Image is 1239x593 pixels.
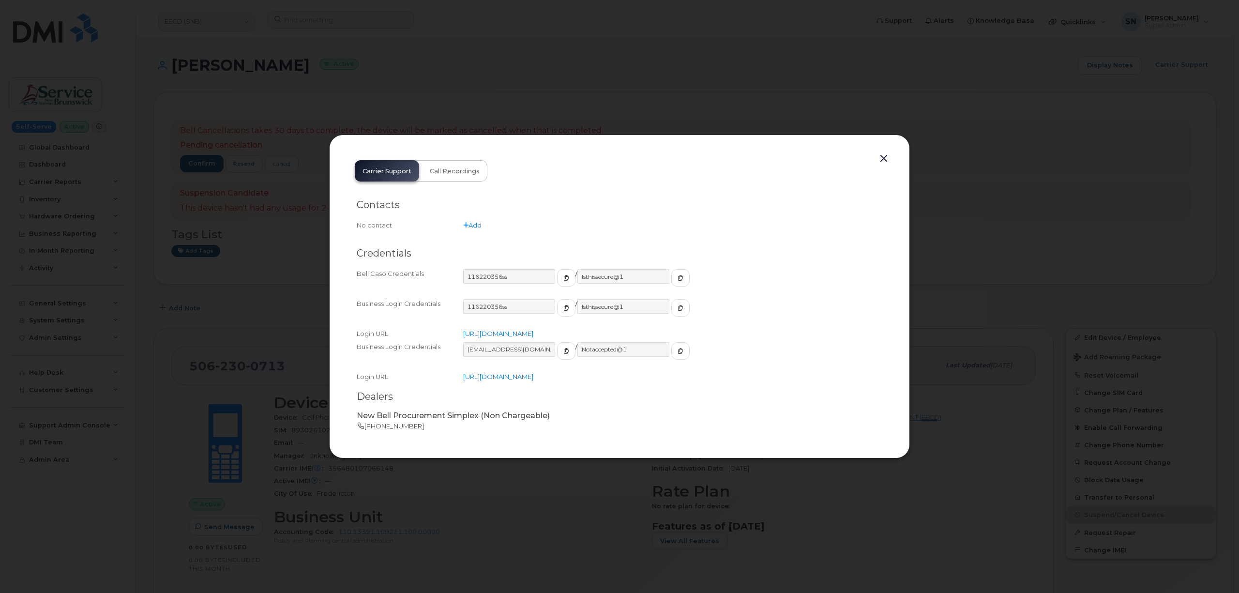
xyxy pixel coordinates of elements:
[557,342,575,360] button: copy to clipboard
[357,391,882,403] h2: Dealers
[357,247,882,259] h2: Credentials
[357,199,882,211] h2: Contacts
[557,269,575,287] button: copy to clipboard
[463,330,533,337] a: [URL][DOMAIN_NAME]
[463,373,533,380] a: [URL][DOMAIN_NAME]
[430,167,480,175] span: Call Recordings
[671,342,690,360] button: copy to clipboard
[357,411,882,422] p: New Bell Procurement Simplex (Non Chargeable)
[557,299,575,317] button: copy to clipboard
[671,299,690,317] button: copy to clipboard
[463,269,882,295] div: /
[357,422,882,431] p: [PHONE_NUMBER]
[463,299,882,325] div: /
[463,221,482,229] a: Add
[463,342,882,368] div: /
[357,299,463,325] div: Business Login Credentials
[357,372,463,381] div: Login URL
[357,329,463,338] div: Login URL
[357,269,463,295] div: Bell Caso Credentials
[671,269,690,287] button: copy to clipboard
[357,221,463,230] div: No contact
[357,342,463,368] div: Business Login Credentials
